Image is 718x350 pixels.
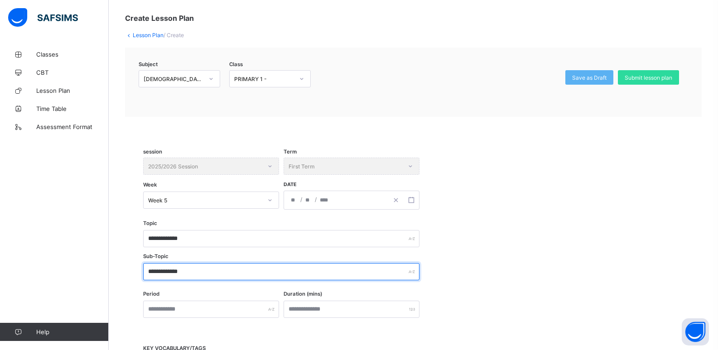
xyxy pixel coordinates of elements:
span: Submit lesson plan [625,74,672,81]
div: Week 5 [148,197,262,204]
label: Period [143,291,159,297]
label: Sub-Topic [143,253,169,259]
span: Term [284,149,297,155]
span: Help [36,328,108,336]
button: Open asap [682,318,709,345]
span: / Create [164,32,184,38]
span: Class [229,61,243,67]
span: Save as Draft [572,74,607,81]
span: Subject [139,61,158,67]
span: CBT [36,69,109,76]
span: Time Table [36,105,109,112]
label: Topic [143,220,157,226]
span: Assessment Format [36,123,109,130]
div: PRIMARY 1 - [234,76,294,82]
span: Date [284,182,297,187]
span: Lesson Plan [36,87,109,94]
span: session [143,149,162,155]
span: / [299,196,303,203]
span: Classes [36,51,109,58]
span: Week [143,182,157,188]
span: Create Lesson Plan [125,14,194,23]
div: [DEMOGRAPHIC_DATA] Religion Studies (IRS) [144,76,203,82]
img: safsims [8,8,78,27]
label: Duration (mins) [284,291,322,297]
a: Lesson Plan [133,32,164,38]
span: / [314,196,318,203]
